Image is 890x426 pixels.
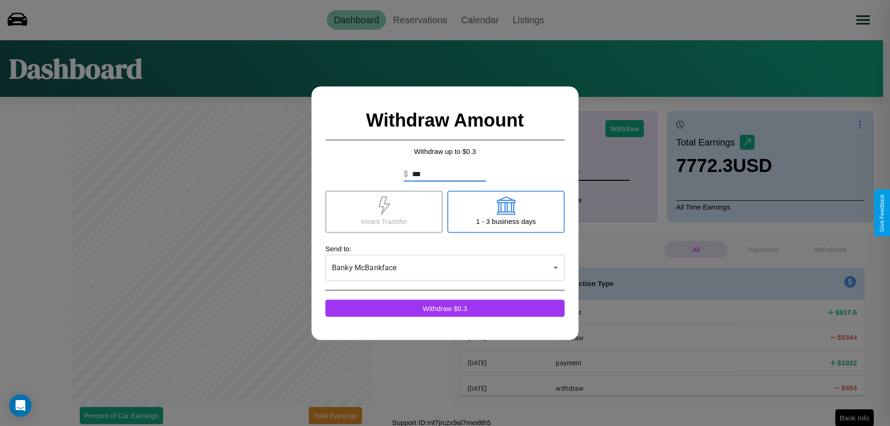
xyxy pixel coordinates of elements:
[325,299,565,317] button: Withdraw $0.3
[325,254,565,280] div: Banky McBankface
[361,215,407,227] p: Insant Transfer
[325,145,565,157] p: Withdraw up to $ 0.3
[9,394,32,417] div: Open Intercom Messenger
[404,168,408,179] p: $
[325,242,565,254] p: Send to:
[476,215,536,227] p: 1 - 3 business days
[325,100,565,140] h2: Withdraw Amount
[879,194,885,232] div: Give Feedback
